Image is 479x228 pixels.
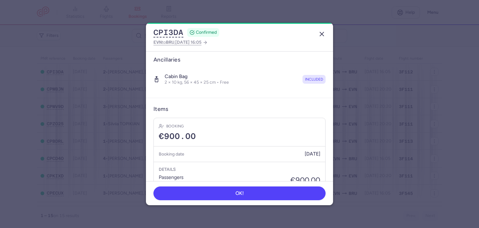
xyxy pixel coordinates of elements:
h4: Cabin bag [165,73,229,80]
span: OK! [235,191,244,196]
span: CONFIRMED [196,29,217,36]
p: 2 × €450.00 [159,181,184,186]
span: EVN [153,40,162,45]
span: [DATE] [305,151,320,157]
h4: Details [159,167,320,172]
span: [DATE] 16:05 [175,40,201,45]
h5: Booking date [159,150,184,158]
button: OK! [153,186,326,200]
div: Booking€900.00 [154,118,325,146]
span: BRU [166,40,174,45]
span: to , [153,38,201,46]
h3: Ancillaries [153,56,326,63]
span: €900.00 [159,132,196,141]
h3: Items [153,106,168,113]
a: EVNtoBRU,[DATE] 16:05 [153,38,208,46]
p: passengers [159,175,184,180]
p: 2 × 10 kg, 56 × 45 × 25 cm • Free [165,80,229,85]
div: €900.00 [290,176,320,185]
h4: Booking [166,123,184,129]
span: included [305,76,323,82]
button: CPI3DA [153,28,183,37]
